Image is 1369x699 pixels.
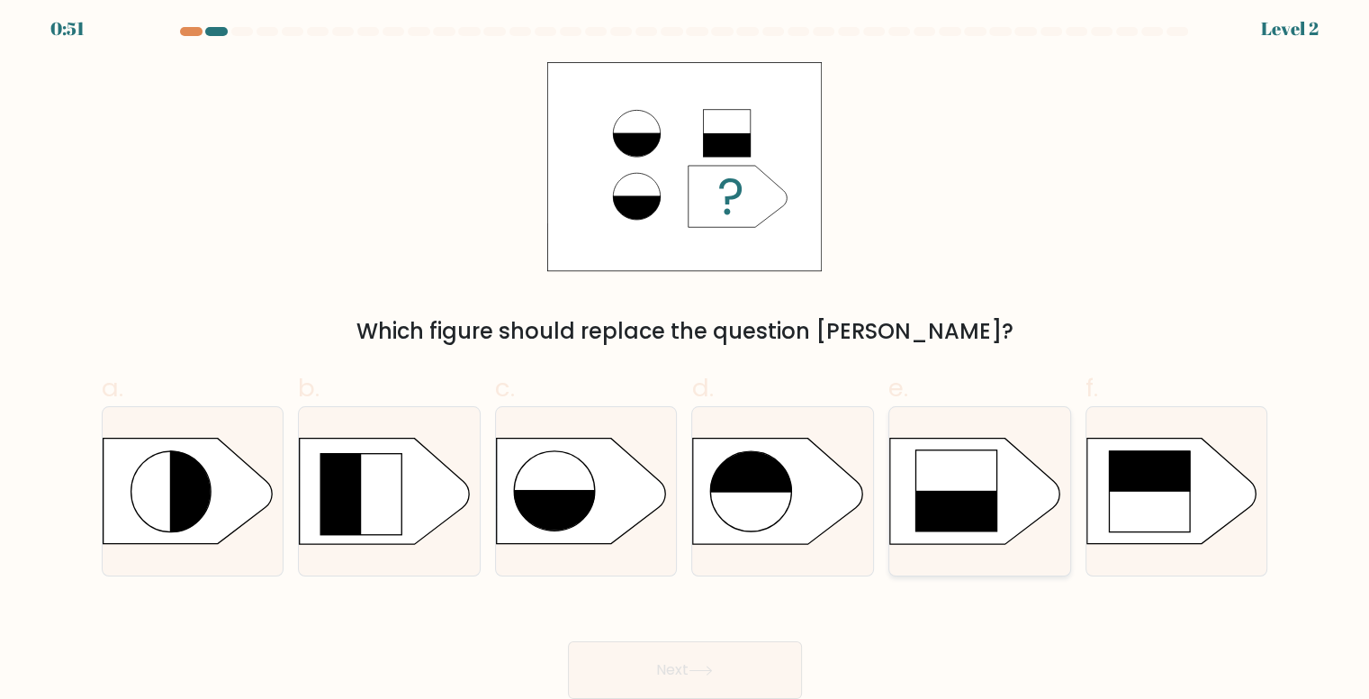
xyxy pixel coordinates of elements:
[888,370,908,405] span: e.
[691,370,713,405] span: d.
[50,15,85,42] div: 0:51
[1261,15,1319,42] div: Level 2
[113,315,1257,348] div: Which figure should replace the question [PERSON_NAME]?
[568,641,802,699] button: Next
[298,370,320,405] span: b.
[495,370,515,405] span: c.
[1085,370,1098,405] span: f.
[102,370,123,405] span: a.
